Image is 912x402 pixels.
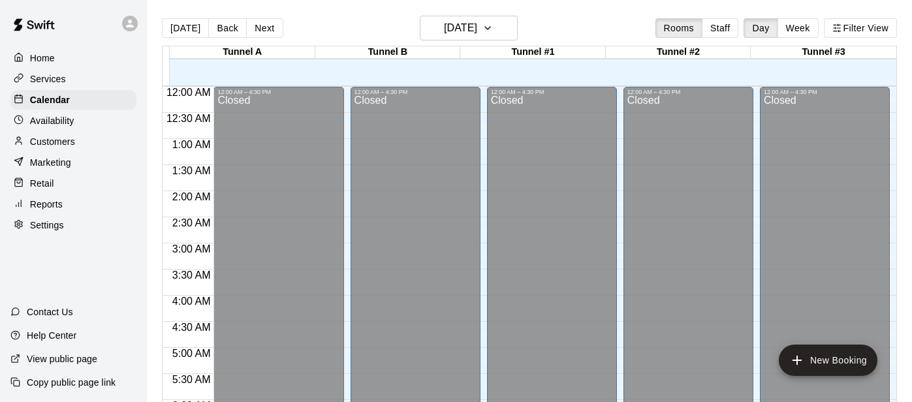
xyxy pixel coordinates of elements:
button: Day [744,18,778,38]
p: Availability [30,114,74,127]
p: Reports [30,198,63,211]
p: Calendar [30,93,70,106]
a: Services [10,69,136,89]
span: 12:00 AM [163,87,214,98]
button: Back [208,18,247,38]
span: 2:00 AM [169,191,214,202]
button: add [779,345,877,376]
button: Staff [702,18,739,38]
span: 1:30 AM [169,165,214,176]
div: Tunnel #3 [751,46,896,59]
p: Marketing [30,156,71,169]
div: Tunnel #1 [460,46,606,59]
a: Calendar [10,90,136,110]
p: Settings [30,219,64,232]
div: Tunnel B [315,46,461,59]
a: Marketing [10,153,136,172]
span: 3:00 AM [169,243,214,255]
button: Rooms [655,18,702,38]
button: [DATE] [162,18,209,38]
div: 12:00 AM – 4:30 PM [354,89,477,95]
a: Customers [10,132,136,151]
div: Tunnel A [170,46,315,59]
span: 2:30 AM [169,217,214,228]
p: Services [30,72,66,85]
a: Settings [10,215,136,235]
span: 5:30 AM [169,374,214,385]
h6: [DATE] [444,19,477,37]
a: Availability [10,111,136,131]
a: Retail [10,174,136,193]
span: 5:00 AM [169,348,214,359]
div: 12:00 AM – 4:30 PM [217,89,339,95]
div: 12:00 AM – 4:30 PM [627,89,749,95]
a: Reports [10,194,136,214]
div: 12:00 AM – 4:30 PM [764,89,886,95]
button: [DATE] [420,16,518,40]
button: Next [246,18,283,38]
button: Filter View [824,18,897,38]
div: 12:00 AM – 4:30 PM [491,89,613,95]
p: Help Center [27,329,76,342]
p: Home [30,52,55,65]
p: View public page [27,352,97,365]
span: 3:30 AM [169,270,214,281]
p: Contact Us [27,305,73,318]
span: 1:00 AM [169,139,214,150]
span: 4:30 AM [169,322,214,333]
a: Home [10,48,136,68]
p: Retail [30,177,54,190]
button: Week [778,18,819,38]
div: Tunnel #2 [606,46,751,59]
span: 12:30 AM [163,113,214,124]
p: Copy public page link [27,376,116,389]
span: 4:00 AM [169,296,214,307]
p: Customers [30,135,75,148]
